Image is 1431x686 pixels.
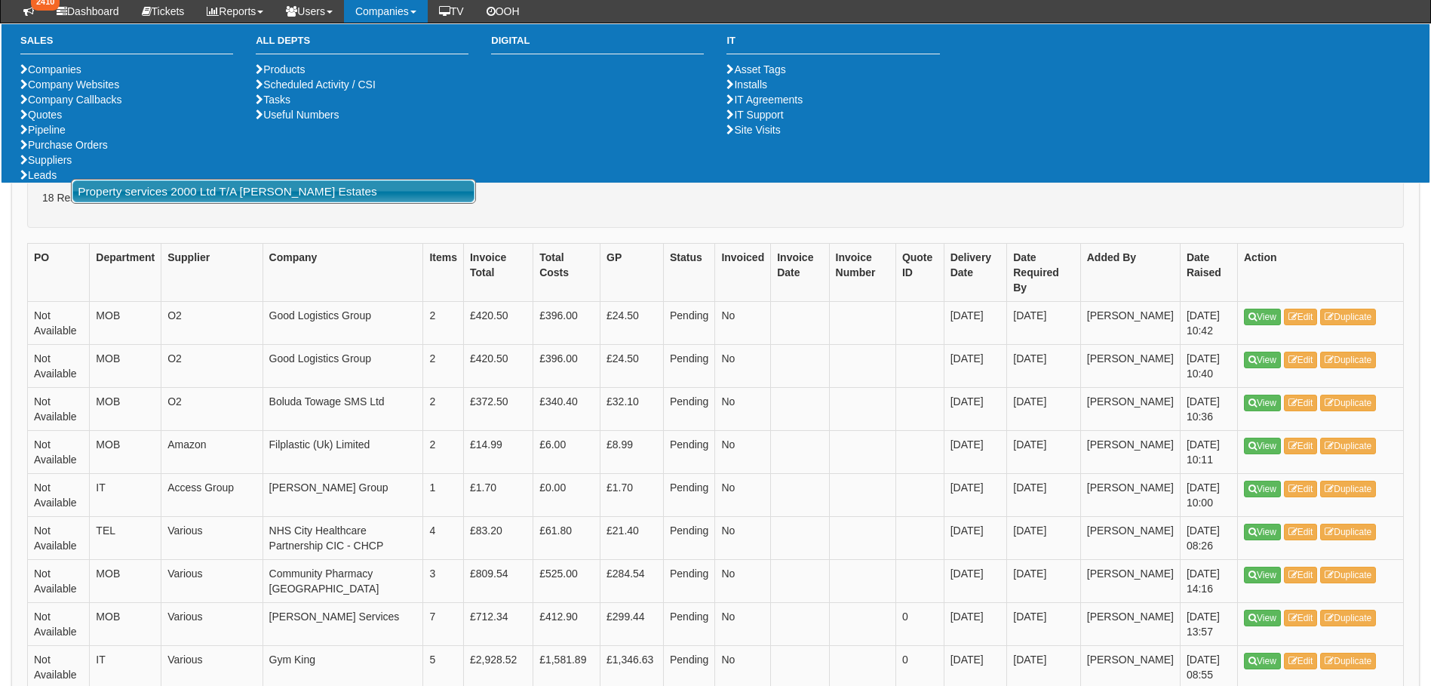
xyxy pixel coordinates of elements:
[533,517,600,560] td: £61.80
[423,560,464,603] td: 3
[726,94,803,106] a: IT Agreements
[423,474,464,517] td: 1
[1320,610,1376,626] a: Duplicate
[664,560,715,603] td: Pending
[463,302,533,345] td: £420.50
[1284,438,1318,454] a: Edit
[1244,567,1281,583] a: View
[463,244,533,302] th: Invoice Total
[256,94,290,106] a: Tasks
[664,431,715,474] td: Pending
[715,517,771,560] td: No
[20,169,57,181] a: Leads
[1244,524,1281,540] a: View
[533,431,600,474] td: £6.00
[463,431,533,474] td: £14.99
[1080,345,1180,388] td: [PERSON_NAME]
[1007,560,1081,603] td: [DATE]
[600,244,664,302] th: GP
[1320,395,1376,411] a: Duplicate
[533,302,600,345] td: £396.00
[90,431,161,474] td: MOB
[944,388,1007,431] td: [DATE]
[161,345,263,388] td: O2
[1284,524,1318,540] a: Edit
[263,345,423,388] td: Good Logistics Group
[1080,474,1180,517] td: [PERSON_NAME]
[664,244,715,302] th: Status
[1080,517,1180,560] td: [PERSON_NAME]
[491,35,704,54] h3: Digital
[423,302,464,345] td: 2
[256,109,339,121] a: Useful Numbers
[28,603,90,646] td: Not Available
[256,78,376,91] a: Scheduled Activity / CSI
[715,431,771,474] td: No
[1180,431,1237,474] td: [DATE] 10:11
[1080,603,1180,646] td: [PERSON_NAME]
[1180,603,1237,646] td: [DATE] 13:57
[1007,603,1081,646] td: [DATE]
[600,517,664,560] td: £21.40
[600,603,664,646] td: £299.44
[161,474,263,517] td: Access Group
[90,388,161,431] td: MOB
[90,302,161,345] td: MOB
[726,124,780,136] a: Site Visits
[161,560,263,603] td: Various
[944,560,1007,603] td: [DATE]
[944,244,1007,302] th: Delivery Date
[533,244,600,302] th: Total Costs
[423,431,464,474] td: 2
[28,302,90,345] td: Not Available
[600,431,664,474] td: £8.99
[726,35,939,54] h3: IT
[263,244,423,302] th: Company
[1284,395,1318,411] a: Edit
[1284,352,1318,368] a: Edit
[20,109,62,121] a: Quotes
[1320,567,1376,583] a: Duplicate
[20,35,233,54] h3: Sales
[1244,352,1281,368] a: View
[1244,610,1281,626] a: View
[463,474,533,517] td: £1.70
[20,94,122,106] a: Company Callbacks
[944,603,1007,646] td: [DATE]
[423,603,464,646] td: 7
[664,517,715,560] td: Pending
[1244,309,1281,325] a: View
[463,603,533,646] td: £712.34
[600,302,664,345] td: £24.50
[1180,474,1237,517] td: [DATE] 10:00
[1007,388,1081,431] td: [DATE]
[28,388,90,431] td: Not Available
[1320,309,1376,325] a: Duplicate
[715,302,771,345] td: No
[1284,309,1318,325] a: Edit
[1180,244,1237,302] th: Date Raised
[28,244,90,302] th: PO
[1080,244,1180,302] th: Added By
[664,388,715,431] td: Pending
[1080,560,1180,603] td: [PERSON_NAME]
[263,603,423,646] td: [PERSON_NAME] Services
[42,190,1389,205] p: 18 Results
[1320,352,1376,368] a: Duplicate
[263,517,423,560] td: NHS City Healthcare Partnership CIC - CHCP
[1244,395,1281,411] a: View
[1007,345,1081,388] td: [DATE]
[1284,610,1318,626] a: Edit
[423,517,464,560] td: 4
[1244,481,1281,497] a: View
[600,560,664,603] td: £284.54
[715,603,771,646] td: No
[895,603,944,646] td: 0
[20,78,119,91] a: Company Websites
[664,603,715,646] td: Pending
[72,180,474,202] a: Property services 2000 Ltd T/A [PERSON_NAME] Estates
[20,63,81,75] a: Companies
[944,517,1007,560] td: [DATE]
[28,431,90,474] td: Not Available
[90,603,161,646] td: MOB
